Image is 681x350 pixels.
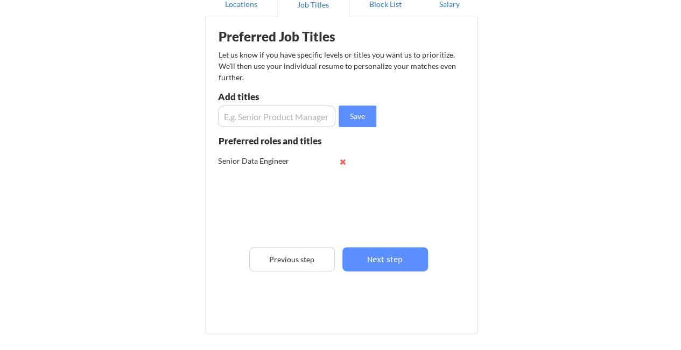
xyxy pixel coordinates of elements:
div: Preferred roles and titles [219,136,335,145]
button: Save [339,106,376,127]
div: Add titles [218,92,333,101]
button: Previous step [249,247,335,271]
div: Senior Data Engineer [219,156,289,166]
button: Next step [342,247,428,271]
input: E.g. Senior Product Manager [218,106,336,127]
div: Let us know if you have specific levels or titles you want us to prioritize. We’ll then use your ... [219,49,458,83]
div: Preferred Job Titles [219,30,355,43]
